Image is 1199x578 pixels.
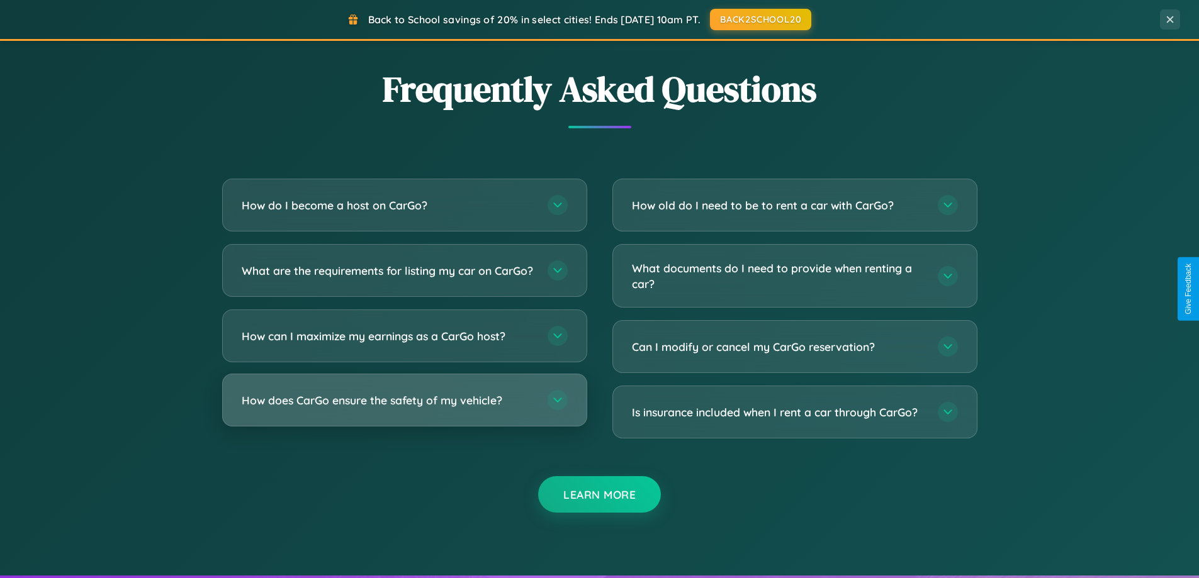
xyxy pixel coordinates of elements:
[1184,264,1193,314] div: Give Feedback
[242,328,535,344] h3: How can I maximize my earnings as a CarGo host?
[368,13,701,26] span: Back to School savings of 20% in select cities! Ends [DATE] 10am PT.
[632,339,925,355] h3: Can I modify or cancel my CarGo reservation?
[242,197,535,213] h3: How do I become a host on CarGo?
[222,65,977,113] h2: Frequently Asked Questions
[632,404,925,420] h3: Is insurance included when I rent a car through CarGo?
[242,263,535,279] h3: What are the requirements for listing my car on CarGo?
[242,392,535,408] h3: How does CarGo ensure the safety of my vehicle?
[632,260,925,291] h3: What documents do I need to provide when renting a car?
[632,197,925,213] h3: How old do I need to be to rent a car with CarGo?
[538,476,661,513] button: Learn More
[710,9,811,30] button: BACK2SCHOOL20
